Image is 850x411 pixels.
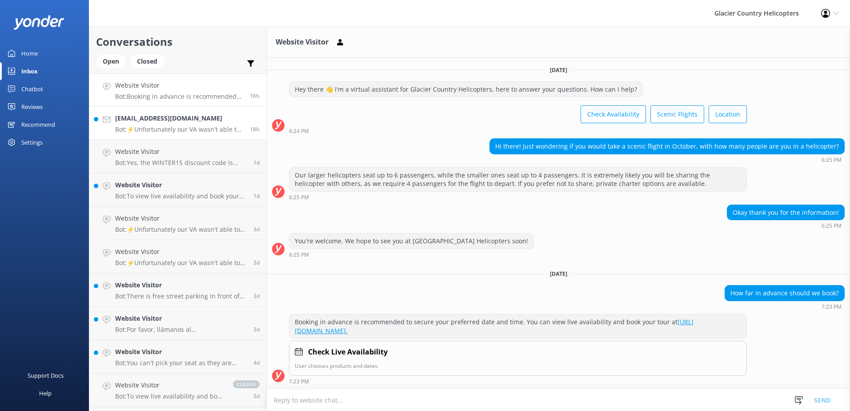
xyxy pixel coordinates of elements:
h4: Website Visitor [115,347,247,357]
p: Bot: To view live availability and book your tour, please visit: [URL][DOMAIN_NAME]. [115,192,247,200]
span: Sep 28 2025 06:08pm (UTC +13:00) Pacific/Auckland [253,292,260,300]
div: Help [39,384,52,402]
p: Bot: Por favor, llámanos al [PHONE_NUMBER] el día anterior para ver cómo está el clima. [115,326,247,334]
h4: Website Visitor [115,214,247,223]
strong: 6:25 PM [289,195,309,200]
div: Reviews [21,98,43,116]
div: Chatbot [21,80,43,98]
h4: Website Visitor [115,247,247,257]
div: Booking in advance is recommended to secure your preferred date and time. You can view live avail... [289,314,746,338]
h4: Website Visitor [115,147,247,157]
h4: Website Visitor [115,81,243,90]
strong: 6:24 PM [289,129,309,134]
a: Open [96,56,130,66]
h4: Website Visitor [115,280,247,290]
div: Sep 27 2025 06:25pm (UTC +13:00) Pacific/Auckland [489,157,845,163]
div: Settings [21,133,43,151]
div: Hi there! Just wondering if you would take a scenic flight in October, with how many people are y... [490,139,844,154]
div: Oct 01 2025 07:23pm (UTC +13:00) Pacific/Auckland [289,378,747,384]
a: [URL][DOMAIN_NAME]. [295,318,694,335]
div: You're welcome. We hope to see you at [GEOGRAPHIC_DATA] Helicopters soon! [289,234,533,249]
div: Okay thank you for the information! [727,205,844,220]
a: Website VisitorBot:To view live availability and book your tour, please visit: [URL][DOMAIN_NAME].1d [89,173,266,207]
p: Bot: There is free street parking in front of our office, and a free car park just across the roa... [115,292,247,300]
span: closed [233,380,260,388]
span: Sep 28 2025 07:08am (UTC +13:00) Pacific/Auckland [253,359,260,367]
span: Sep 30 2025 04:23pm (UTC +13:00) Pacific/Auckland [253,192,260,200]
div: Sep 27 2025 06:25pm (UTC +13:00) Pacific/Auckland [289,194,747,200]
strong: 6:25 PM [822,223,842,229]
span: [DATE] [545,270,573,278]
div: Open [96,55,126,68]
strong: 7:23 PM [822,304,842,310]
div: Recommend [21,116,55,133]
h4: [EMAIL_ADDRESS][DOMAIN_NAME] [115,113,243,123]
p: Bot: ⚡Unfortunately our VA wasn't able to answer this question, the computer does have its limita... [115,125,243,133]
a: Website VisitorBot:You can't pick your seat as they are allocated based on the helicopter's weigh... [89,340,266,374]
div: Sep 27 2025 06:24pm (UTC +13:00) Pacific/Auckland [289,128,747,134]
strong: 6:25 PM [822,157,842,163]
p: Bot: To view live availability and book your tour, please visit: [URL][DOMAIN_NAME]. [115,392,224,400]
p: Bot: Booking in advance is recommended to secure your preferred date and time. You can view live ... [115,93,243,101]
a: Website VisitorBot:Booking in advance is recommended to secure your preferred date and time. You ... [89,73,266,107]
span: Sep 29 2025 10:34am (UTC +13:00) Pacific/Auckland [253,226,260,233]
div: Oct 01 2025 07:23pm (UTC +13:00) Pacific/Auckland [725,303,845,310]
div: Hey there 👋 I'm a virtual assistant for Glacier Country Helicopters, here to answer your question... [289,82,642,97]
span: Sep 28 2025 05:35pm (UTC +13:00) Pacific/Auckland [253,326,260,333]
h4: Check Live Availability [308,347,388,358]
h2: Conversations [96,33,260,50]
a: Website VisitorBot:Por favor, llámanos al [PHONE_NUMBER] el día anterior para ver cómo está el cl... [89,307,266,340]
p: Bot: ⚡Unfortunately our VA wasn't able to answer this question, the computer does have its limita... [115,226,247,234]
div: Closed [130,55,164,68]
img: yonder-white-logo.png [13,15,64,30]
a: [EMAIL_ADDRESS][DOMAIN_NAME]Bot:⚡Unfortunately our VA wasn't able to answer this question, the co... [89,107,266,140]
h4: Website Visitor [115,314,247,323]
button: Check Availability [581,105,646,123]
p: User chooses products and dates. [295,362,741,370]
button: Scenic Flights [650,105,704,123]
span: Sep 26 2025 09:48pm (UTC +13:00) Pacific/Auckland [253,392,260,400]
div: Support Docs [28,367,64,384]
div: How far in advance should we book? [725,286,844,301]
span: Oct 01 2025 07:23pm (UTC +13:00) Pacific/Auckland [250,92,260,100]
strong: 7:23 PM [289,379,309,384]
div: Our larger helicopters seat up to 6 passengers, while the smaller ones seat up to 4 passengers. I... [289,168,746,191]
div: Home [21,44,38,62]
a: Website VisitorBot:Yes, the WINTER15 discount code is currently running for off-season deals. It ... [89,140,266,173]
p: Bot: Yes, the WINTER15 discount code is currently running for off-season deals. It is valid when ... [115,159,247,167]
a: Website VisitorBot:⚡Unfortunately our VA wasn't able to answer this question, the computer does h... [89,207,266,240]
h3: Website Visitor [276,36,329,48]
a: Website VisitorBot:To view live availability and book your tour, please visit: [URL][DOMAIN_NAME]... [89,374,266,407]
span: Oct 01 2025 05:42pm (UTC +13:00) Pacific/Auckland [250,125,260,133]
span: [DATE] [545,66,573,74]
div: Inbox [21,62,38,80]
span: Oct 01 2025 08:45am (UTC +13:00) Pacific/Auckland [253,159,260,166]
div: Sep 27 2025 06:25pm (UTC +13:00) Pacific/Auckland [289,251,534,258]
p: Bot: ⚡Unfortunately our VA wasn't able to answer this question, the computer does have its limita... [115,259,247,267]
button: Location [709,105,747,123]
a: Website VisitorBot:There is free street parking in front of our office, and a free car park just ... [89,274,266,307]
h4: Website Visitor [115,380,224,390]
p: Bot: You can't pick your seat as they are allocated based on the helicopter's weight and balance ... [115,359,247,367]
a: Closed [130,56,168,66]
div: Sep 27 2025 06:25pm (UTC +13:00) Pacific/Auckland [727,222,845,229]
span: Sep 28 2025 07:33pm (UTC +13:00) Pacific/Auckland [253,259,260,266]
h4: Website Visitor [115,180,247,190]
a: Website VisitorBot:⚡Unfortunately our VA wasn't able to answer this question, the computer does h... [89,240,266,274]
strong: 6:25 PM [289,252,309,258]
